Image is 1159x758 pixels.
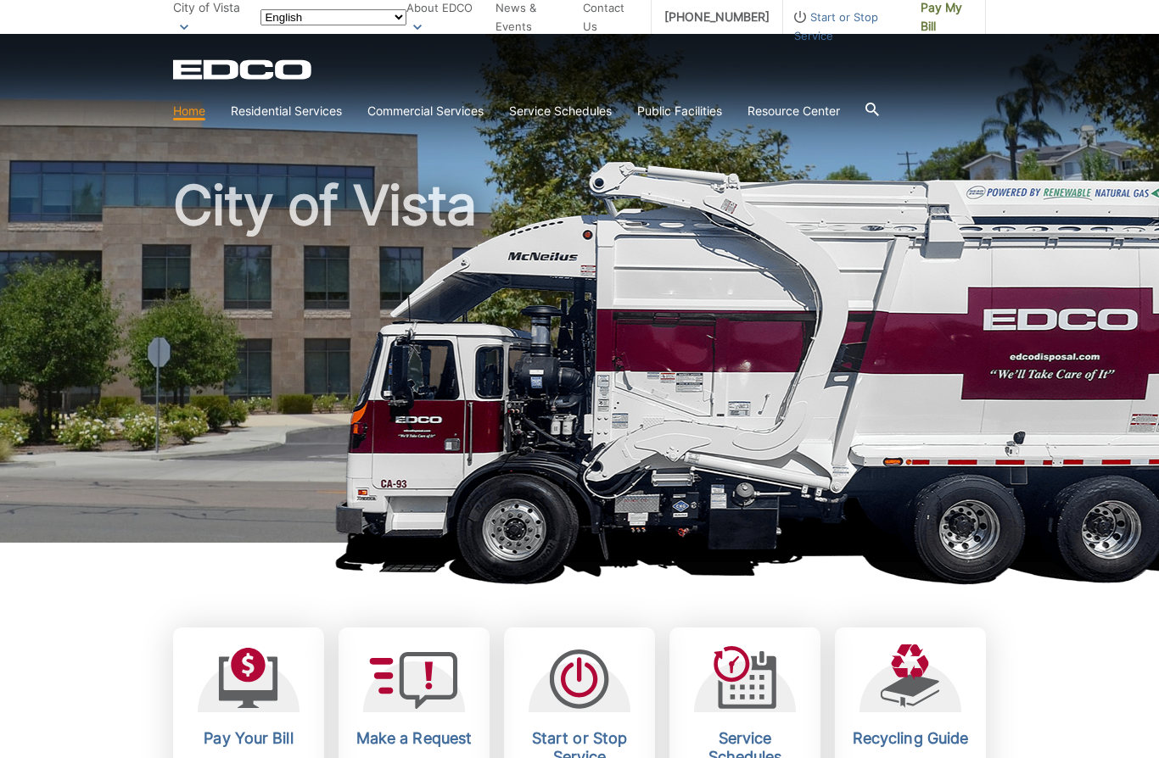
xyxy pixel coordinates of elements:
[173,59,314,80] a: EDCD logo. Return to the homepage.
[260,9,406,25] select: Select a language
[173,178,986,550] h1: City of Vista
[637,102,722,120] a: Public Facilities
[509,102,612,120] a: Service Schedules
[848,729,973,748] h2: Recycling Guide
[186,729,311,748] h2: Pay Your Bill
[367,102,484,120] a: Commercial Services
[747,102,840,120] a: Resource Center
[231,102,342,120] a: Residential Services
[351,729,477,748] h2: Make a Request
[173,102,205,120] a: Home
